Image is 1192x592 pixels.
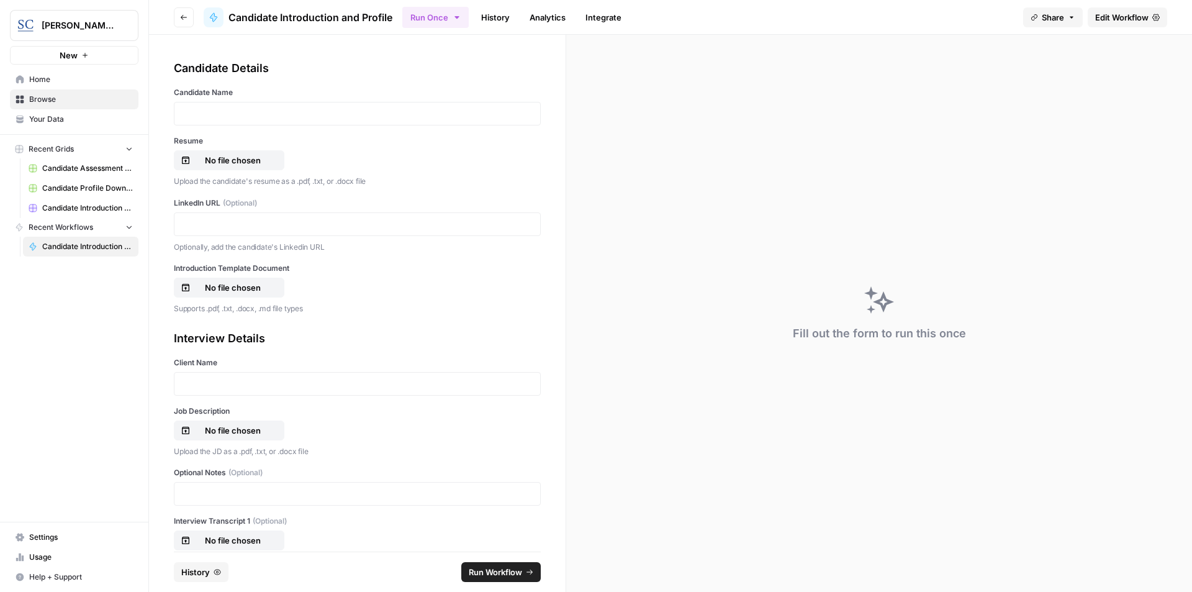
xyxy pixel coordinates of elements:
[174,263,541,274] label: Introduction Template Document
[174,357,541,368] label: Client Name
[469,566,522,578] span: Run Workflow
[174,150,284,170] button: No file chosen
[174,278,284,298] button: No file chosen
[29,114,133,125] span: Your Data
[42,183,133,194] span: Candidate Profile Download Sheet
[1023,7,1083,27] button: Share
[29,532,133,543] span: Settings
[23,158,138,178] a: Candidate Assessment Download Sheet
[174,303,541,315] p: Supports .pdf, .txt, .docx, .md file types
[1095,11,1149,24] span: Edit Workflow
[193,534,273,547] p: No file chosen
[29,572,133,583] span: Help + Support
[174,445,541,458] p: Upload the JD as a .pdf, .txt, or .docx file
[174,406,541,417] label: Job Description
[474,7,517,27] a: History
[228,10,392,25] span: Candidate Introduction and Profile
[23,178,138,198] a: Candidate Profile Download Sheet
[1088,7,1167,27] a: Edit Workflow
[193,424,273,437] p: No file chosen
[228,467,263,478] span: (Optional)
[461,562,541,582] button: Run Workflow
[174,531,284,550] button: No file chosen
[29,74,133,85] span: Home
[10,10,138,41] button: Workspace: Stanton Chase Nashville
[10,109,138,129] a: Your Data
[23,237,138,257] a: Candidate Introduction and Profile
[10,527,138,547] a: Settings
[10,70,138,89] a: Home
[253,516,287,527] span: (Optional)
[174,87,541,98] label: Candidate Name
[42,163,133,174] span: Candidate Assessment Download Sheet
[174,241,541,253] p: Optionally, add the candidate's Linkedin URL
[29,552,133,563] span: Usage
[174,60,541,77] div: Candidate Details
[522,7,573,27] a: Analytics
[10,218,138,237] button: Recent Workflows
[42,203,133,214] span: Candidate Introduction Download Sheet
[42,241,133,252] span: Candidate Introduction and Profile
[181,566,210,578] span: History
[29,222,93,233] span: Recent Workflows
[174,421,284,440] button: No file chosen
[174,330,541,347] div: Interview Details
[10,547,138,567] a: Usage
[793,325,966,342] div: Fill out the form to run this once
[29,143,74,155] span: Recent Grids
[10,140,138,158] button: Recent Grids
[578,7,629,27] a: Integrate
[193,281,273,294] p: No file chosen
[10,46,138,65] button: New
[174,198,541,209] label: LinkedIn URL
[174,175,541,188] p: Upload the candidate's resume as a .pdf, .txt, or .docx file
[193,154,273,166] p: No file chosen
[1042,11,1064,24] span: Share
[402,7,469,28] button: Run Once
[204,7,392,27] a: Candidate Introduction and Profile
[14,14,37,37] img: Stanton Chase Nashville Logo
[174,562,228,582] button: History
[10,567,138,587] button: Help + Support
[223,198,257,209] span: (Optional)
[10,89,138,109] a: Browse
[23,198,138,218] a: Candidate Introduction Download Sheet
[174,516,541,527] label: Interview Transcript 1
[174,135,541,147] label: Resume
[42,19,117,32] span: [PERSON_NAME] [GEOGRAPHIC_DATA]
[29,94,133,105] span: Browse
[60,49,78,61] span: New
[174,467,541,478] label: Optional Notes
